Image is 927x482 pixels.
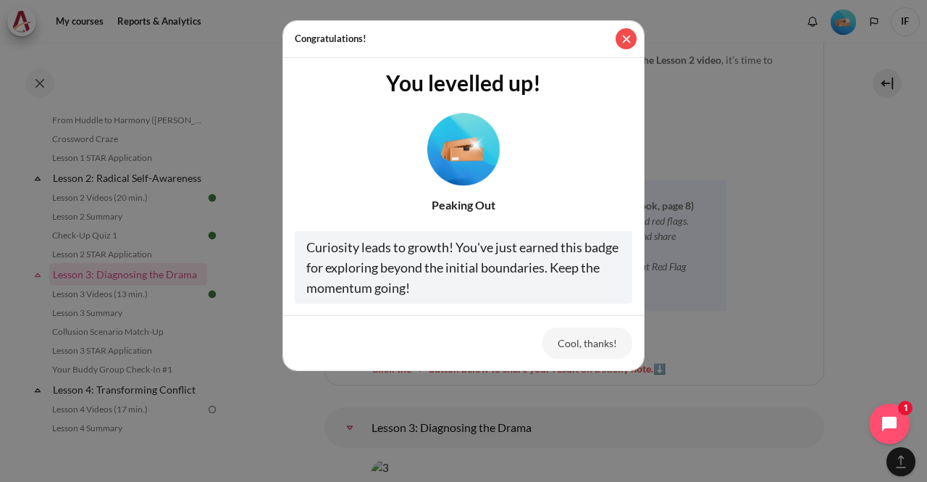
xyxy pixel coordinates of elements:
h5: Congratulations! [295,32,366,46]
img: Level #2 [427,112,500,185]
div: Level #2 [427,107,500,186]
button: Cool, thanks! [542,328,632,358]
h3: You levelled up! [295,70,632,96]
button: Close [616,28,637,49]
div: Peaking Out [295,196,632,214]
div: Curiosity leads to growth! You've just earned this badge for exploring beyond the initial boundar... [295,231,632,304]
